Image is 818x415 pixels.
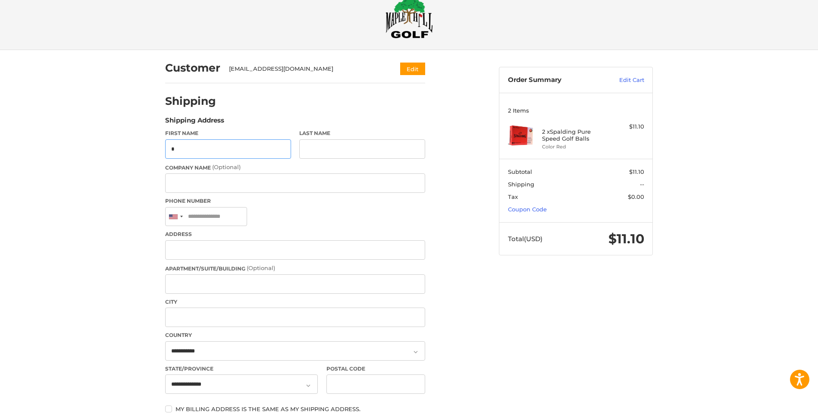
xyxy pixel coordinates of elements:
[166,207,185,226] div: United States: +1
[165,406,425,412] label: My billing address is the same as my shipping address.
[165,163,425,172] label: Company Name
[165,365,318,373] label: State/Province
[165,264,425,273] label: Apartment/Suite/Building
[508,168,532,175] span: Subtotal
[165,116,224,129] legend: Shipping Address
[165,298,425,306] label: City
[247,264,275,271] small: (Optional)
[326,365,426,373] label: Postal Code
[229,65,384,73] div: [EMAIL_ADDRESS][DOMAIN_NAME]
[212,163,241,170] small: (Optional)
[165,94,216,108] h2: Shipping
[610,123,644,131] div: $11.10
[508,76,601,85] h3: Order Summary
[508,181,534,188] span: Shipping
[608,231,644,247] span: $11.10
[165,230,425,238] label: Address
[542,143,608,151] li: Color Red
[508,107,644,114] h3: 2 Items
[165,61,220,75] h2: Customer
[508,193,518,200] span: Tax
[299,129,425,137] label: Last Name
[165,197,425,205] label: Phone Number
[508,206,547,213] a: Coupon Code
[542,128,608,142] h4: 2 x Spalding Pure Speed Golf Balls
[601,76,644,85] a: Edit Cart
[400,63,425,75] button: Edit
[165,129,291,137] label: First Name
[508,235,542,243] span: Total (USD)
[640,181,644,188] span: --
[165,331,425,339] label: Country
[629,168,644,175] span: $11.10
[628,193,644,200] span: $0.00
[747,392,818,415] iframe: Google Customer Reviews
